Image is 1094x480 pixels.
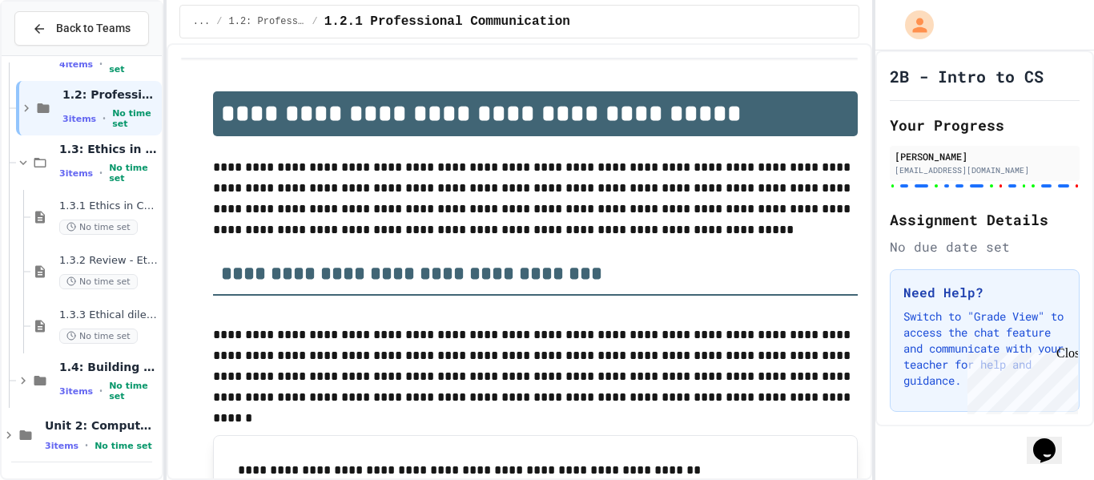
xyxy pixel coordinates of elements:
[59,386,93,397] span: 3 items
[85,439,88,452] span: •
[99,167,103,179] span: •
[193,15,211,28] span: ...
[59,59,93,70] span: 4 items
[62,87,159,102] span: 1.2: Professional Communication
[890,65,1044,87] h1: 2B - Intro to CS
[45,418,159,433] span: Unit 2: Computational Thinking & Problem-Solving
[59,274,138,289] span: No time set
[888,6,938,43] div: My Account
[961,346,1078,414] iframe: chat widget
[312,15,318,28] span: /
[59,200,159,213] span: 1.3.1 Ethics in Computer Science
[45,441,78,451] span: 3 items
[95,441,152,451] span: No time set
[59,142,159,156] span: 1.3: Ethics in Computing
[890,208,1080,231] h2: Assignment Details
[109,381,159,401] span: No time set
[109,54,159,75] span: No time set
[109,163,159,184] span: No time set
[99,385,103,397] span: •
[103,112,106,125] span: •
[112,108,159,129] span: No time set
[890,237,1080,256] div: No due date set
[59,329,138,344] span: No time set
[59,220,138,235] span: No time set
[903,283,1066,302] h3: Need Help?
[895,164,1075,176] div: [EMAIL_ADDRESS][DOMAIN_NAME]
[1027,416,1078,464] iframe: chat widget
[56,20,131,37] span: Back to Teams
[324,12,570,31] span: 1.2.1 Professional Communication
[59,309,159,322] span: 1.3.3 Ethical dilemma reflections
[6,6,111,102] div: Chat with us now!Close
[59,360,159,374] span: 1.4: Building an Online Presence
[890,114,1080,136] h2: Your Progress
[62,114,96,124] span: 3 items
[895,149,1075,163] div: [PERSON_NAME]
[59,168,93,179] span: 3 items
[99,58,103,71] span: •
[59,254,159,268] span: 1.3.2 Review - Ethics in Computer Science
[216,15,222,28] span: /
[229,15,306,28] span: 1.2: Professional Communication
[14,11,149,46] button: Back to Teams
[903,309,1066,389] p: Switch to "Grade View" to access the chat feature and communicate with your teacher for help and ...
